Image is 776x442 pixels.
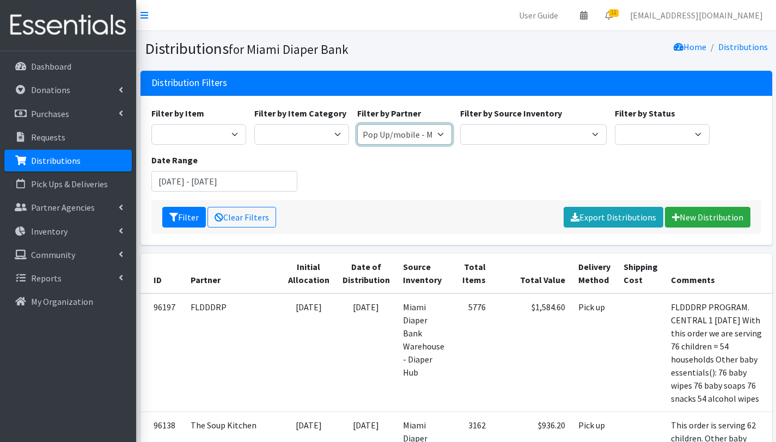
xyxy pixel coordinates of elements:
[282,254,336,293] th: Initial Allocation
[572,293,617,412] td: Pick up
[664,254,768,293] th: Comments
[184,293,282,412] td: FLDDDRP
[617,254,664,293] th: Shipping Cost
[665,207,750,228] a: New Distribution
[31,202,95,213] p: Partner Agencies
[31,249,75,260] p: Community
[4,79,132,101] a: Donations
[229,41,349,57] small: for Miami Diaper Bank
[4,267,132,289] a: Reports
[140,293,184,412] td: 96197
[596,4,621,26] a: 11
[207,207,276,228] a: Clear Filters
[151,154,198,167] label: Date Range
[674,41,706,52] a: Home
[140,254,184,293] th: ID
[31,179,108,189] p: Pick Ups & Deliveries
[4,173,132,195] a: Pick Ups & Deliveries
[336,254,396,293] th: Date of Distribution
[31,226,68,237] p: Inventory
[4,126,132,148] a: Requests
[615,107,675,120] label: Filter by Status
[564,207,663,228] a: Export Distributions
[4,56,132,77] a: Dashboard
[145,39,453,58] h1: Distributions
[396,254,451,293] th: Source Inventory
[184,254,282,293] th: Partner
[492,254,572,293] th: Total Value
[451,254,492,293] th: Total Items
[31,273,62,284] p: Reports
[718,41,768,52] a: Distributions
[357,107,421,120] label: Filter by Partner
[31,84,70,95] p: Donations
[151,77,227,89] h3: Distribution Filters
[572,254,617,293] th: Delivery Method
[282,293,336,412] td: [DATE]
[396,293,451,412] td: Miami Diaper Bank Warehouse - Diaper Hub
[4,103,132,125] a: Purchases
[4,150,132,171] a: Distributions
[510,4,567,26] a: User Guide
[151,171,298,192] input: January 1, 2011 - December 31, 2011
[31,155,81,166] p: Distributions
[451,293,492,412] td: 5776
[621,4,772,26] a: [EMAIL_ADDRESS][DOMAIN_NAME]
[4,197,132,218] a: Partner Agencies
[336,293,396,412] td: [DATE]
[664,293,768,412] td: FLDDDRP PROGRAM. CENTRAL 1 [DATE] With this order we are serving 76 children = 54 households Othe...
[254,107,346,120] label: Filter by Item Category
[460,107,562,120] label: Filter by Source Inventory
[162,207,206,228] button: Filter
[31,108,69,119] p: Purchases
[151,107,204,120] label: Filter by Item
[31,296,93,307] p: My Organization
[4,220,132,242] a: Inventory
[4,244,132,266] a: Community
[492,293,572,412] td: $1,584.60
[31,61,71,72] p: Dashboard
[4,7,132,44] img: HumanEssentials
[4,291,132,312] a: My Organization
[31,132,65,143] p: Requests
[609,9,619,17] span: 11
